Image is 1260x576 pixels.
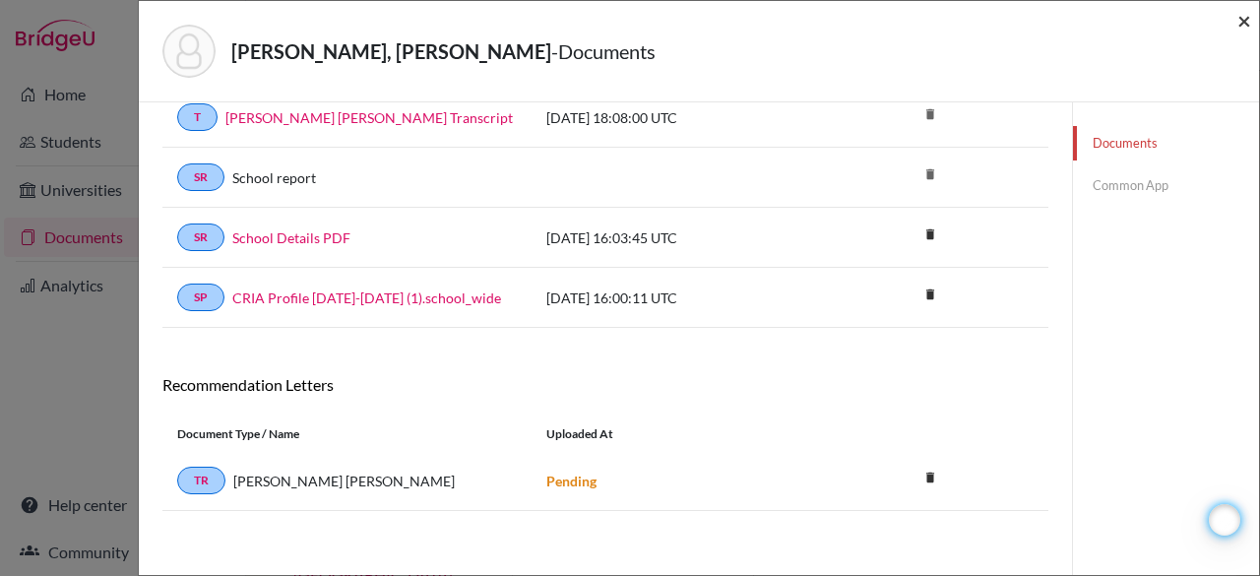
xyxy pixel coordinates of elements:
a: School report [232,167,316,188]
div: [DATE] 16:03:45 UTC [532,227,827,248]
a: [PERSON_NAME] [PERSON_NAME] Transcript [225,107,513,128]
span: × [1237,6,1251,34]
h6: Recommendation Letters [162,375,1048,394]
div: [DATE] 18:08:00 UTC [532,107,827,128]
span: [PERSON_NAME] [PERSON_NAME] [233,471,455,491]
a: Documents [1073,126,1259,160]
div: Uploaded at [532,425,827,443]
a: Common App [1073,168,1259,203]
i: delete [915,160,945,189]
a: SP [177,284,224,311]
span: - Documents [551,39,656,63]
strong: Pending [546,473,597,489]
a: SR [177,163,224,191]
a: TR [177,467,225,494]
button: Close [1237,9,1251,32]
i: delete [915,280,945,309]
a: T [177,103,218,131]
a: CRIA Profile [DATE]-[DATE] (1).school_wide [232,288,501,308]
div: Document Type / Name [162,425,532,443]
i: delete [915,99,945,129]
i: delete [915,220,945,249]
a: delete [915,283,945,309]
i: delete [915,463,945,492]
strong: [PERSON_NAME], [PERSON_NAME] [231,39,551,63]
a: SR [177,224,224,251]
a: School Details PDF [232,227,350,248]
a: delete [915,466,945,492]
a: delete [915,223,945,249]
div: [DATE] 16:00:11 UTC [532,288,827,308]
